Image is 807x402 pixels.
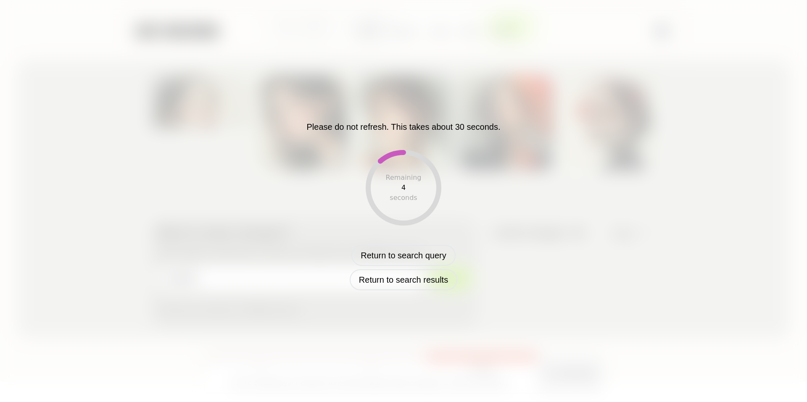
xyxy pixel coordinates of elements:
[350,269,457,290] button: Return to search results
[401,183,406,193] div: 4
[386,173,422,183] div: Remaining
[351,245,455,266] button: Return to search query
[306,121,500,133] p: Please do not refresh. This takes about 30 seconds.
[390,193,417,203] div: seconds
